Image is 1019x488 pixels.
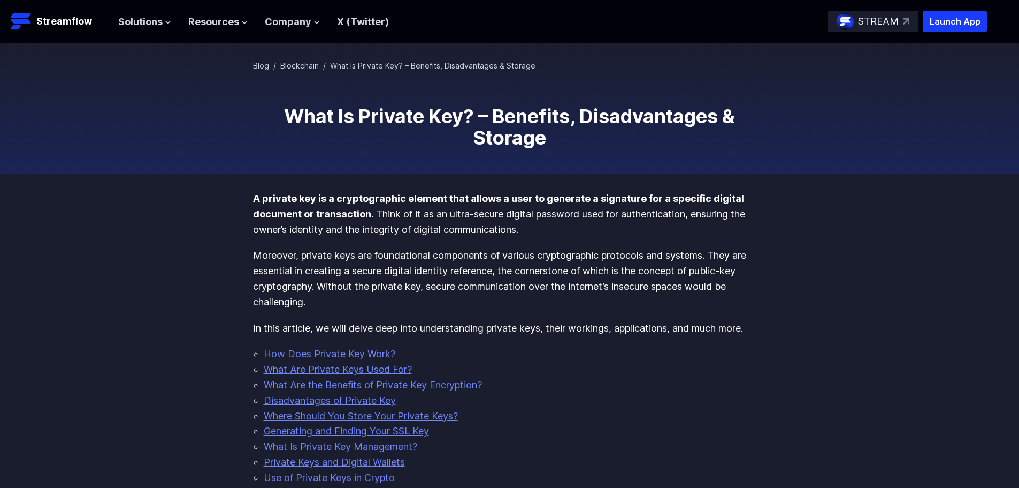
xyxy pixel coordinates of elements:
[264,441,417,452] a: What Is Private Key Management?
[837,13,854,30] img: streamflow-logo-circle.png
[253,321,767,336] p: In this article, we will delve deep into understanding private keys, their workings, applications...
[265,14,311,30] span: Company
[264,379,482,391] a: What Are the Benefits of Private Key Encryption?
[118,14,163,30] span: Solutions
[923,11,987,32] button: Launch App
[253,191,767,237] p: . Think of it as an ultra-secure digital password used for authentication, ensuring the owner’s i...
[828,11,918,32] a: STREAM
[264,410,458,422] a: Where Should You Store Your Private Keys?
[11,11,108,32] a: Streamflow
[265,14,320,30] button: Company
[188,14,239,30] span: Resources
[264,425,429,437] a: Generating and Finding Your SSL Key
[280,61,319,70] a: Blockchain
[337,16,389,27] a: X (Twitter)
[188,14,248,30] button: Resources
[118,14,171,30] button: Solutions
[264,348,395,359] a: How Does Private Key Work?
[323,61,326,70] span: /
[264,364,412,375] a: What Are Private Keys Used For?
[264,472,395,483] a: Use of Private Keys in Crypto
[903,18,909,25] img: top-right-arrow.svg
[858,14,899,29] p: STREAM
[273,61,276,70] span: /
[330,61,535,70] span: What Is Private Key? – Benefits, Disadvantages & Storage
[253,106,767,148] h1: What Is Private Key? – Benefits, Disadvantages & Storage
[36,14,92,29] p: Streamflow
[253,61,269,70] a: Blog
[253,193,744,220] strong: A private key is a cryptographic element that allows a user to generate a signature for a specifi...
[264,395,396,406] a: Disadvantages of Private Key
[253,248,767,310] p: Moreover, private keys are foundational components of various cryptographic protocols and systems...
[11,11,32,32] img: Streamflow Logo
[264,456,405,468] a: Private Keys and Digital Wallets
